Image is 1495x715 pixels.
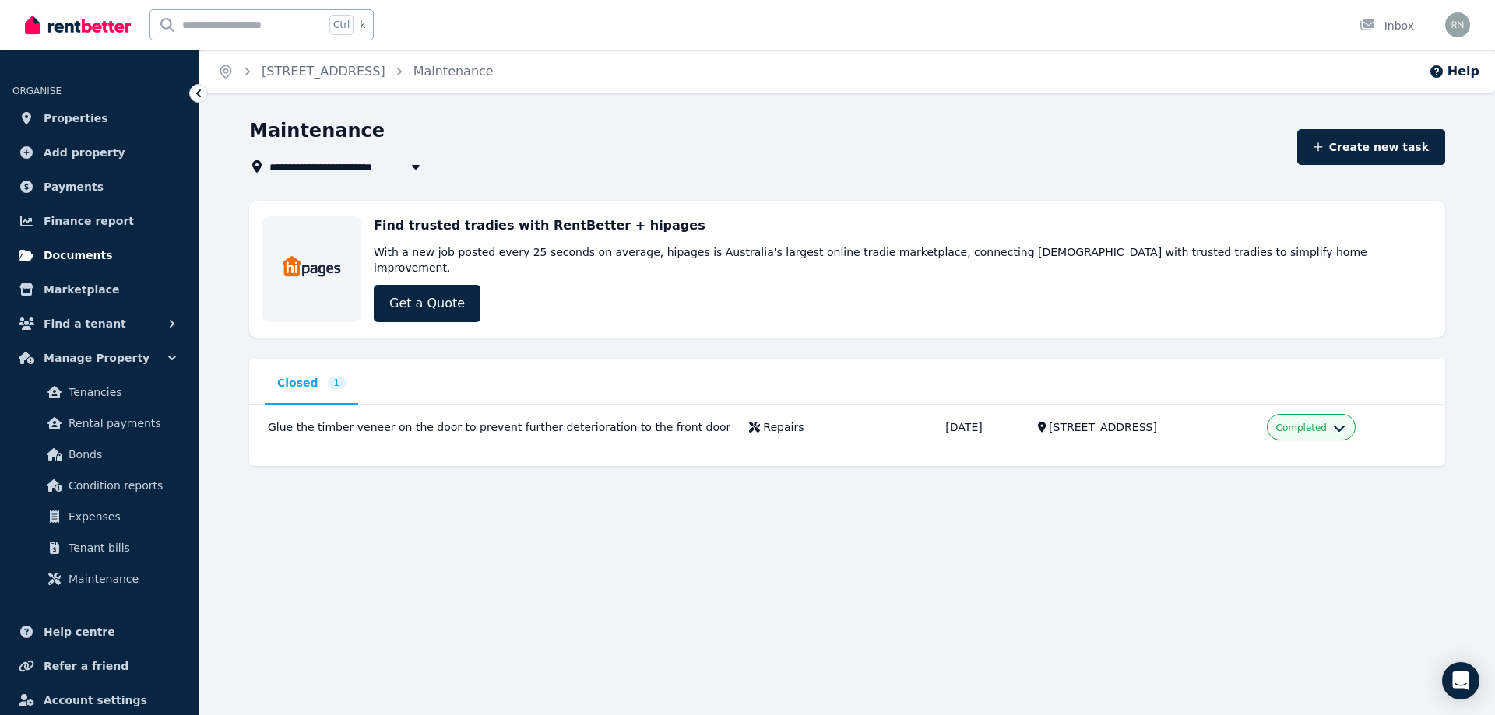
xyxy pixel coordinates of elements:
[44,143,125,162] span: Add property
[44,280,119,299] span: Marketplace
[12,103,186,134] a: Properties
[69,507,174,526] span: Expenses
[12,308,186,339] button: Find a tenant
[44,349,149,367] span: Manage Property
[1297,129,1446,165] button: Create new task
[69,538,174,557] span: Tenant bills
[249,118,385,143] h1: Maintenance
[44,109,108,128] span: Properties
[12,205,186,237] a: Finance report
[12,274,186,305] a: Marketplace
[1276,422,1345,434] button: Completed
[328,377,346,389] span: 1
[1049,419,1247,435] div: [STREET_ADDRESS]
[69,570,174,588] span: Maintenance
[19,532,180,563] a: Tenant bills
[329,15,354,35] span: Ctrl
[936,405,1028,450] td: [DATE]
[12,650,186,682] a: Refer a friend
[1445,12,1470,37] img: Ross Nelson
[19,439,180,470] a: Bonds
[763,419,804,435] div: Repairs
[413,64,494,79] a: Maintenance
[44,212,134,230] span: Finance report
[44,622,115,641] span: Help centre
[262,64,385,79] a: [STREET_ADDRESS]
[25,13,131,37] img: RentBetter
[1442,662,1479,699] div: Open Intercom Messenger
[12,137,186,168] a: Add property
[19,563,180,594] a: Maintenance
[1360,18,1414,33] div: Inbox
[12,342,186,373] button: Manage Property
[69,383,174,401] span: Tenancies
[1429,62,1479,81] button: Help
[19,470,180,501] a: Condition reports
[19,408,180,439] a: Rental payments
[19,377,180,408] a: Tenancies
[19,501,180,532] a: Expenses
[12,171,186,202] a: Payments
[69,414,174,433] span: Rental payments
[1276,422,1327,434] span: Completed
[69,445,174,464] span: Bonds
[69,476,174,495] span: Condition reports
[44,657,128,675] span: Refer a friend
[374,216,705,235] h3: Find trusted tradies with RentBetter + hipages
[12,240,186,271] a: Documents
[277,375,318,391] span: Closed
[282,253,342,281] img: Trades & Maintenance
[374,244,1433,275] p: With a new job posted every 25 seconds on average, hipages is Australia's largest online tradie m...
[265,375,1430,405] nav: Tabs
[12,616,186,647] a: Help centre
[268,419,730,435] div: Glue the timber veneer on the door to prevent further deterioration to the front door
[44,177,104,196] span: Payments
[199,50,512,93] nav: Breadcrumb
[374,285,480,322] a: Get a Quote
[12,86,62,96] span: ORGANISE
[360,19,365,31] span: k
[44,691,147,710] span: Account settings
[44,314,126,333] span: Find a tenant
[44,246,113,265] span: Documents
